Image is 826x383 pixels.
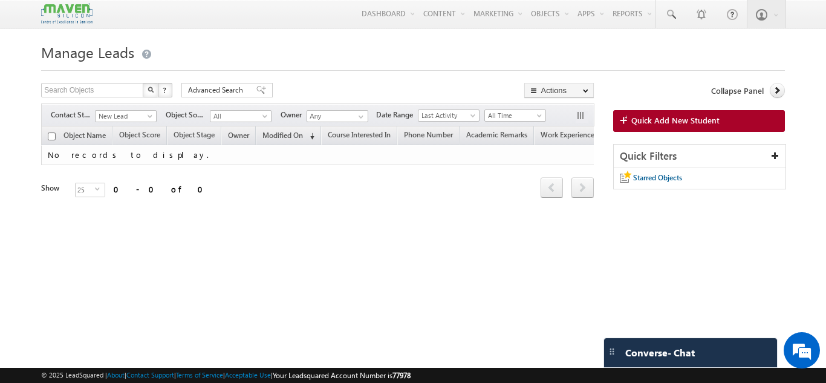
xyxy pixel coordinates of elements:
[633,173,682,182] span: Starred Objects
[571,178,594,198] a: next
[225,371,271,379] a: Acceptable Use
[174,130,215,139] span: Object Stage
[113,128,166,144] a: Object Score
[148,87,154,93] img: Search
[607,347,617,356] img: carter-drag
[95,186,105,192] span: select
[51,110,95,120] span: Contact Stage
[614,145,785,168] div: Quick Filters
[166,110,210,120] span: Object Source
[460,128,533,144] a: Academic Remarks
[631,115,720,126] span: Quick Add New Student
[119,130,160,139] span: Object Score
[466,130,527,139] span: Academic Remarks
[126,371,174,379] a: Contact Support
[158,83,172,97] button: ?
[485,110,542,121] span: All Time
[176,371,223,379] a: Terms of Service
[418,110,480,122] a: Last Activity
[256,128,320,144] a: Modified On (sorted descending)
[273,371,411,380] span: Your Leadsquared Account Number is
[210,111,268,122] span: All
[281,110,307,120] span: Owner
[541,177,563,198] span: prev
[392,371,411,380] span: 77978
[535,128,600,144] a: Work Experience
[328,130,391,139] span: Course Interested In
[107,371,125,379] a: About
[376,110,418,120] span: Date Range
[57,129,112,145] a: Object Name
[41,3,92,24] img: Custom Logo
[76,183,95,197] span: 25
[541,130,594,139] span: Work Experience
[95,110,157,122] a: New Lead
[96,111,153,122] span: New Lead
[625,347,695,358] span: Converse - Chat
[484,110,546,122] a: All Time
[48,133,56,140] input: Check all records
[613,110,785,132] a: Quick Add New Student
[188,85,247,96] span: Advanced Search
[418,110,476,121] span: Last Activity
[352,111,367,123] a: Show All Items
[571,177,594,198] span: next
[114,182,210,196] div: 0 - 0 of 0
[210,110,272,122] a: All
[711,85,764,96] span: Collapse Panel
[41,183,65,194] div: Show
[524,83,594,98] button: Actions
[305,131,314,141] span: (sorted descending)
[167,128,221,144] a: Object Stage
[41,370,411,381] span: © 2025 LeadSquared | | | | |
[398,128,459,144] a: Phone Number
[163,85,168,95] span: ?
[262,131,303,140] span: Modified On
[228,131,249,140] span: Owner
[541,178,563,198] a: prev
[404,130,453,139] span: Phone Number
[41,42,134,62] span: Manage Leads
[307,110,368,122] input: Type to Search
[322,128,397,144] a: Course Interested In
